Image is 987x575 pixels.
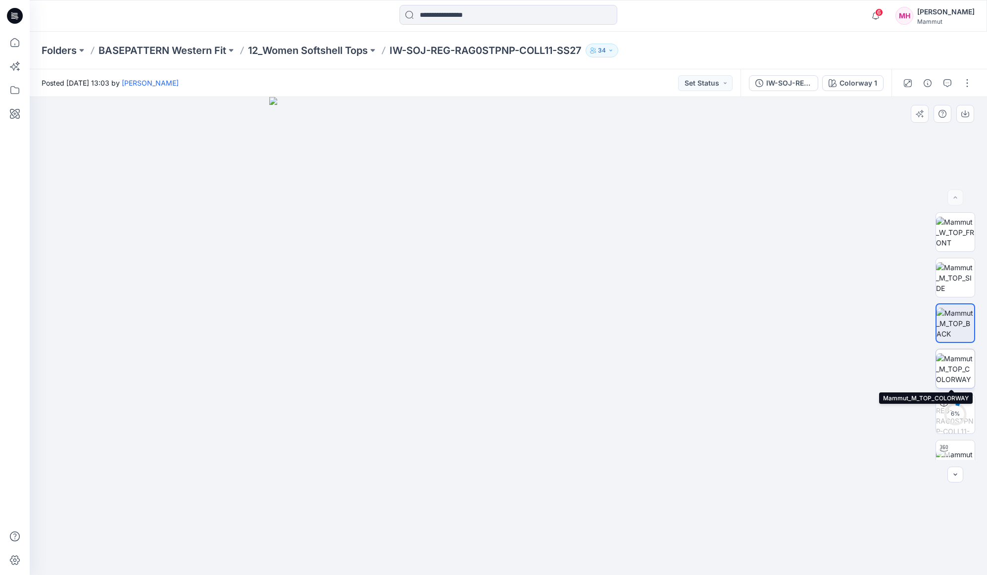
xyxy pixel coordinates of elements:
[122,79,179,87] a: [PERSON_NAME]
[598,45,606,56] p: 34
[839,78,877,89] div: Colorway 1
[586,44,618,57] button: 34
[390,44,582,57] p: IW-SOJ-REG-RAG0STPNP-COLL11-SS27
[917,6,975,18] div: [PERSON_NAME]
[99,44,226,57] a: BASEPATTERN Western Fit
[766,78,812,89] div: IW-SOJ-REG-RAG0STPNP-COLL11-SS27
[936,395,975,433] img: IW-SOJ-REG-RAG0STPNP-COLL11-SS27 Colorway 1
[937,308,974,339] img: Mammut_M_TOP_BACK
[875,8,883,16] span: 6
[248,44,368,57] a: 12_Women Softshell Tops
[749,75,818,91] button: IW-SOJ-REG-RAG0STPNP-COLL11-SS27
[920,75,936,91] button: Details
[936,217,975,248] img: Mammut_W_TOP_FRONT
[943,410,967,418] div: 6 %
[917,18,975,25] div: Mammut
[895,7,913,25] div: MH
[42,78,179,88] span: Posted [DATE] 13:03 by
[936,449,975,470] img: Mammut_M_TOP_TT
[822,75,884,91] button: Colorway 1
[269,97,747,575] img: eyJhbGciOiJIUzI1NiIsImtpZCI6IjAiLCJzbHQiOiJzZXMiLCJ0eXAiOiJKV1QifQ.eyJkYXRhIjp7InR5cGUiOiJzdG9yYW...
[42,44,77,57] a: Folders
[936,353,975,384] img: Mammut_M_TOP_COLORWAY
[936,262,975,293] img: Mammut_M_TOP_SIDE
